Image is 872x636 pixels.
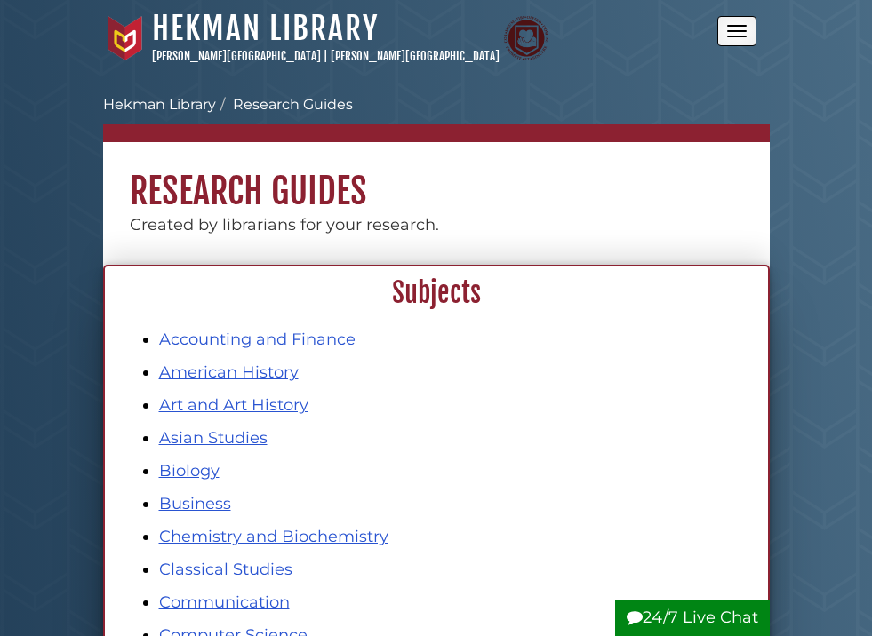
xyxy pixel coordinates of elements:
a: Art and Art History [159,395,308,415]
img: Calvin University [103,16,148,60]
a: [PERSON_NAME][GEOGRAPHIC_DATA] [152,49,321,63]
a: Hekman Library [152,9,379,48]
a: Business [159,494,231,513]
a: Hekman Library [103,96,216,113]
nav: breadcrumb [103,94,770,142]
a: Accounting and Finance [159,330,356,349]
button: 24/7 Live Chat [615,600,770,636]
a: Asian Studies [159,428,268,448]
a: [PERSON_NAME][GEOGRAPHIC_DATA] [331,49,500,63]
span: | [324,49,328,63]
a: Communication [159,592,290,612]
button: Open the menu [717,16,756,46]
a: American History [159,362,299,382]
h1: Research Guides [103,142,770,213]
img: Calvin Theological Seminary [504,16,548,60]
a: Biology [159,461,220,481]
a: Chemistry and Biochemistry [159,527,388,546]
a: Classical Studies [159,560,292,579]
a: Research Guides [233,96,353,113]
span: Created by librarians for your research. [130,215,439,235]
h2: Subjects [115,276,758,310]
